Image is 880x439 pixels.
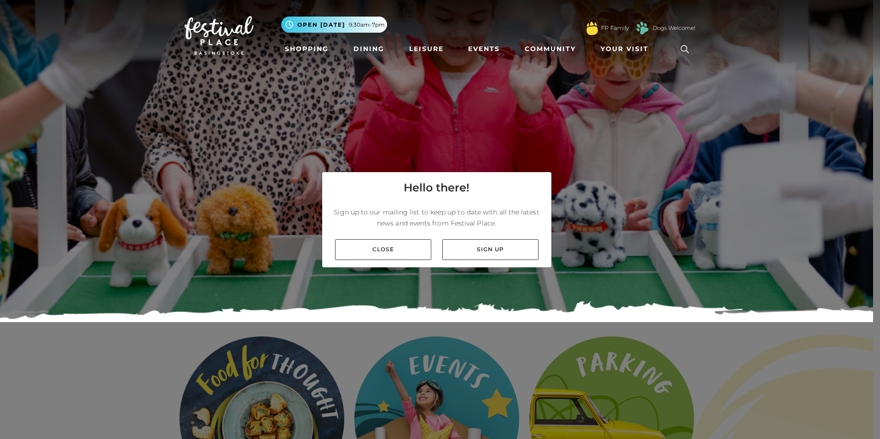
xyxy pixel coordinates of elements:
a: Events [464,40,504,58]
a: Dogs Welcome! [653,24,695,32]
span: 9.30am-7pm [349,21,385,29]
p: Sign up to our mailing list to keep up to date with all the latest news and events from Festival ... [330,207,544,229]
a: Close [335,239,431,260]
a: Leisure [405,40,447,58]
a: Dining [350,40,388,58]
a: Your Visit [597,40,657,58]
a: FP Family [601,24,629,32]
img: Festival Place Logo [185,16,254,55]
button: Open [DATE] 9.30am-7pm [281,17,387,33]
span: Your Visit [601,44,648,54]
h4: Hello there! [404,179,469,196]
span: Open [DATE] [297,21,345,29]
a: Sign up [442,239,538,260]
a: Shopping [281,40,332,58]
a: Community [521,40,579,58]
